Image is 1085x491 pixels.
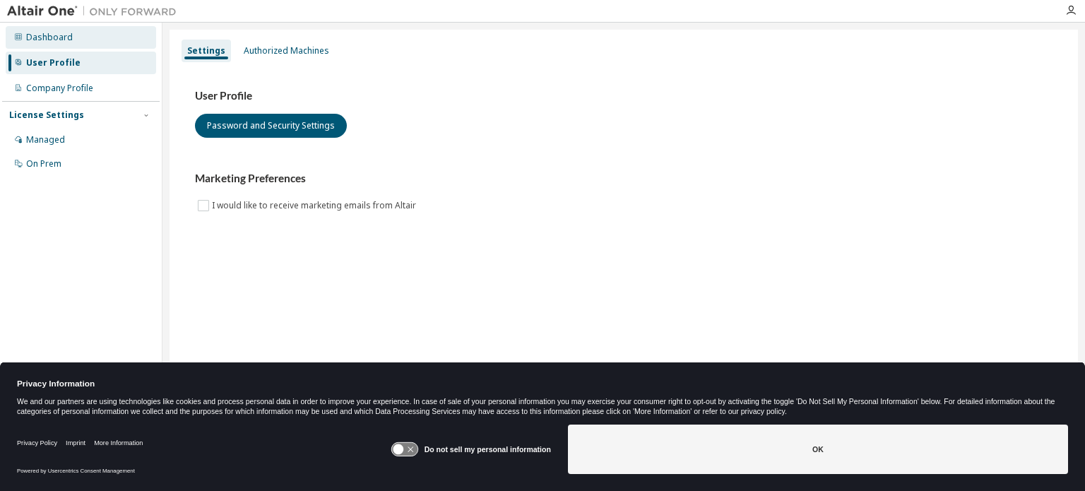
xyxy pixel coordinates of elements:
[187,45,225,57] div: Settings
[195,114,347,138] button: Password and Security Settings
[7,4,184,18] img: Altair One
[26,158,61,170] div: On Prem
[26,57,81,69] div: User Profile
[212,197,419,214] label: I would like to receive marketing emails from Altair
[26,83,93,94] div: Company Profile
[195,172,1053,186] h3: Marketing Preferences
[244,45,329,57] div: Authorized Machines
[26,134,65,146] div: Managed
[195,89,1053,103] h3: User Profile
[9,110,84,121] div: License Settings
[26,32,73,43] div: Dashboard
